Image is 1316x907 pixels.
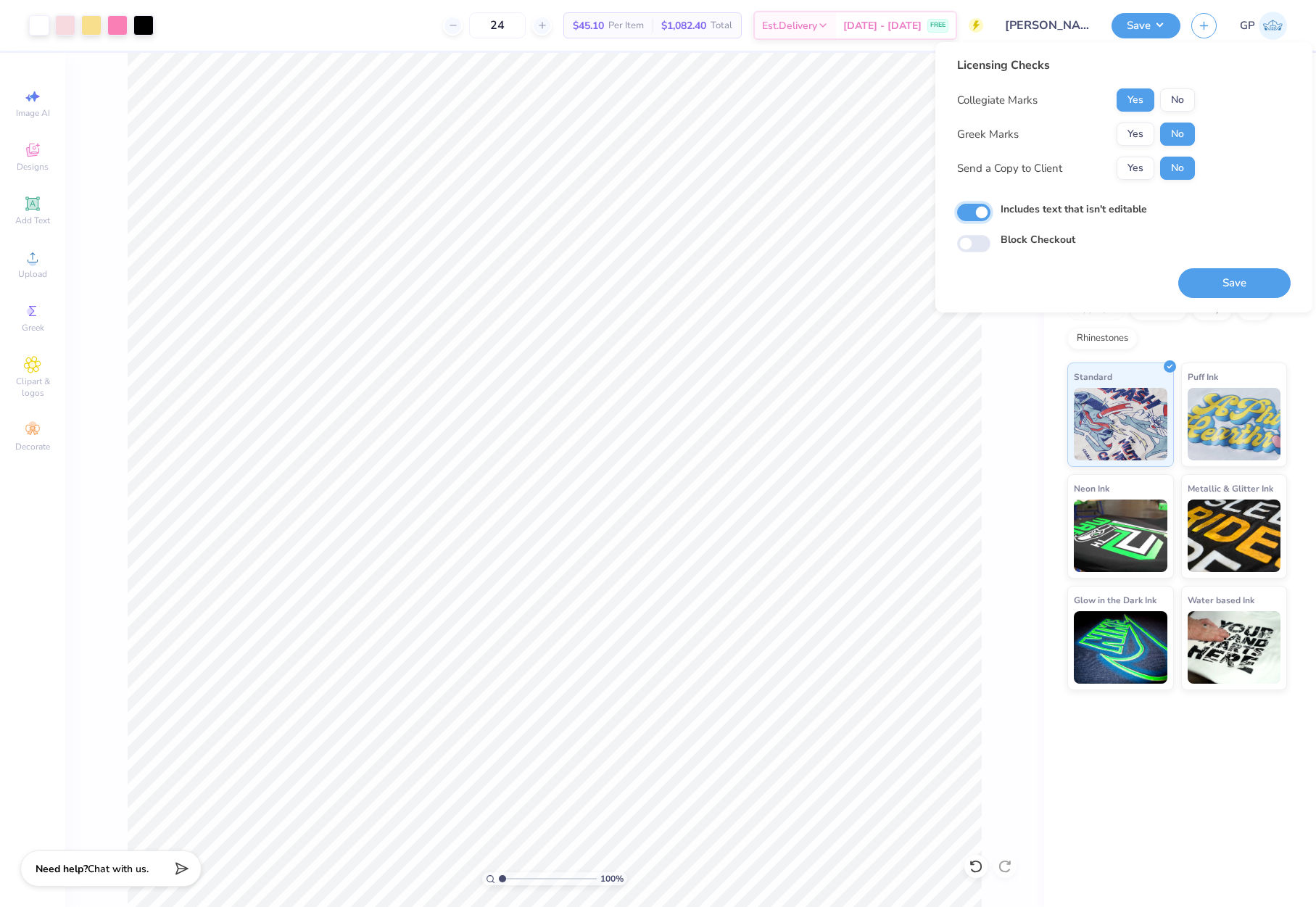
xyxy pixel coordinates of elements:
button: No [1160,157,1195,180]
span: [DATE] - [DATE] [843,18,922,33]
span: $1,082.40 [661,18,706,33]
span: Puff Ink [1188,369,1218,384]
img: Water based Ink [1188,611,1281,684]
button: Save [1112,13,1180,38]
span: GP [1240,17,1255,34]
div: Rhinestones [1067,328,1138,349]
span: Upload [18,268,47,280]
input: – – [469,12,526,38]
label: Includes text that isn't editable [1001,202,1147,217]
img: Metallic & Glitter Ink [1188,500,1281,572]
strong: Need help? [36,862,88,876]
span: Total [711,18,732,33]
input: Untitled Design [994,11,1101,40]
span: Chat with us. [88,862,149,876]
span: Decorate [15,441,50,452]
img: Neon Ink [1074,500,1167,572]
button: No [1160,88,1195,112]
label: Block Checkout [1001,232,1075,247]
img: Germaine Penalosa [1259,12,1287,40]
div: Licensing Checks [957,57,1195,74]
span: Standard [1074,369,1112,384]
span: Est. Delivery [762,18,817,33]
a: GP [1240,12,1287,40]
button: Yes [1117,88,1154,112]
span: Designs [17,161,49,173]
div: Collegiate Marks [957,92,1038,109]
button: Yes [1117,123,1154,146]
span: Greek [22,322,44,334]
span: Add Text [15,215,50,226]
img: Standard [1074,388,1167,460]
button: Yes [1117,157,1154,180]
span: Image AI [16,107,50,119]
span: Water based Ink [1188,592,1254,608]
span: FREE [930,20,945,30]
span: Neon Ink [1074,481,1109,496]
img: Glow in the Dark Ink [1074,611,1167,684]
button: No [1160,123,1195,146]
img: Puff Ink [1188,388,1281,460]
span: Glow in the Dark Ink [1074,592,1156,608]
div: Greek Marks [957,126,1019,143]
span: $45.10 [573,18,604,33]
span: 100 % [600,872,624,885]
span: Clipart & logos [7,376,58,399]
span: Metallic & Glitter Ink [1188,481,1273,496]
div: Send a Copy to Client [957,160,1062,177]
button: Save [1178,268,1291,298]
span: Per Item [608,18,644,33]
